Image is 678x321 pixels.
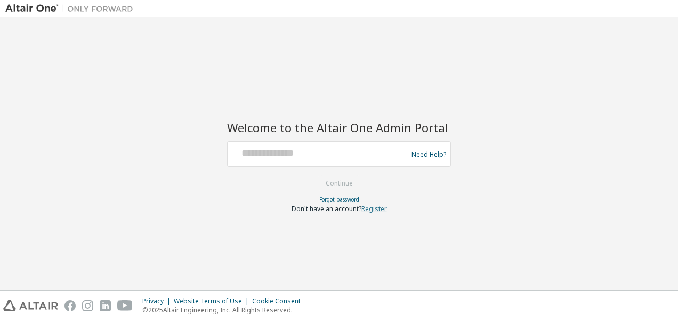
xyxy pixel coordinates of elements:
p: © 2025 Altair Engineering, Inc. All Rights Reserved. [142,306,307,315]
img: facebook.svg [64,300,76,311]
img: Altair One [5,3,139,14]
img: youtube.svg [117,300,133,311]
div: Website Terms of Use [174,297,252,306]
img: altair_logo.svg [3,300,58,311]
a: Need Help? [411,154,446,155]
img: linkedin.svg [100,300,111,311]
span: Don't have an account? [292,204,361,213]
h2: Welcome to the Altair One Admin Portal [227,120,451,135]
a: Register [361,204,387,213]
img: instagram.svg [82,300,93,311]
a: Forgot password [319,196,359,203]
div: Privacy [142,297,174,306]
div: Cookie Consent [252,297,307,306]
